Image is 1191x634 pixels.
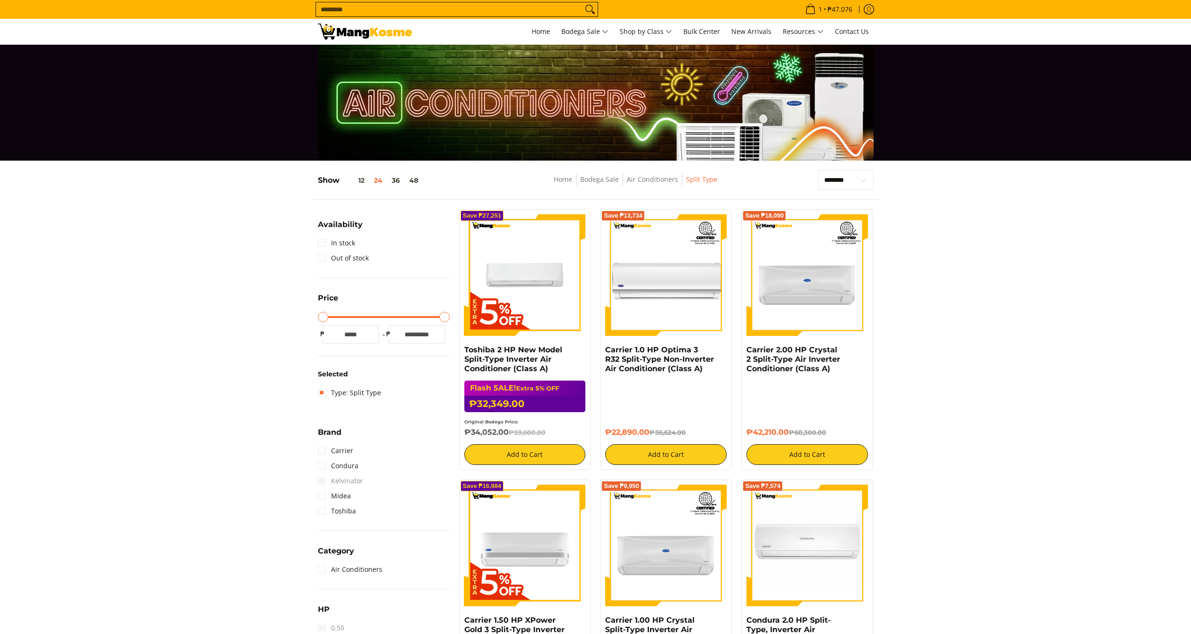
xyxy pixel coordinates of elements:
a: New Arrivals [727,19,776,44]
del: ₱36,624.00 [649,429,686,436]
span: Split Type [686,174,717,186]
span: Price [318,294,338,302]
button: 48 [405,177,423,184]
span: • [802,4,855,15]
a: Out of stock [318,251,369,266]
summary: Open [318,294,338,309]
img: Bodega Sale Aircon l Mang Kosme: Home Appliances Warehouse Sale Split Type [318,24,412,40]
button: Add to Cart [746,444,868,465]
a: Toshiba [318,504,356,519]
span: ₱47,076 [826,6,854,13]
span: Category [318,547,354,555]
img: Carrier 2.00 HP Crystal 2 Split-Type Air Inverter Conditioner (Class A) [746,214,868,336]
a: Midea [318,488,351,504]
span: 1 [817,6,824,13]
span: Save ₱9,950 [604,483,639,489]
button: 36 [387,177,405,184]
small: Original Bodega Price: [464,419,519,424]
summary: Open [318,429,341,443]
span: Save ₱16,984 [463,483,502,489]
a: Bulk Center [679,19,725,44]
a: Resources [778,19,828,44]
a: Carrier 1.0 HP Optima 3 R32 Split-Type Non-Inverter Air Conditioner (Class A) [605,345,714,373]
button: Add to Cart [605,444,727,465]
button: Add to Cart [464,444,586,465]
a: Bodega Sale [557,19,613,44]
a: Home [554,175,572,184]
span: ₱ [384,329,393,339]
h6: ₱42,210.00 [746,428,868,437]
span: Save ₱18,090 [745,213,784,219]
a: Condura [318,458,358,473]
span: Save ₱13,734 [604,213,642,219]
h6: ₱32,349.00 [464,396,586,412]
button: 12 [340,177,369,184]
h5: Show [318,176,423,185]
a: Air Conditioners [318,562,382,577]
span: Save ₱7,574 [745,483,780,489]
span: Bodega Sale [561,26,608,38]
span: ₱ [318,329,327,339]
a: Carrier 2.00 HP Crystal 2 Split-Type Air Inverter Conditioner (Class A) [746,345,840,373]
a: Contact Us [830,19,874,44]
a: Toshiba 2 HP New Model Split-Type Inverter Air Conditioner (Class A) [464,345,562,373]
span: Kelvinator [318,473,363,488]
button: 24 [369,177,387,184]
a: Home [527,19,555,44]
span: Home [532,27,550,36]
nav: Main Menu [421,19,874,44]
span: Availability [318,221,363,228]
a: Shop by Class [615,19,677,44]
nav: Breadcrumbs [488,174,783,195]
a: In stock [318,236,355,251]
span: New Arrivals [731,27,771,36]
h6: Selected [318,370,450,379]
img: condura-split-type-inverter-air-conditioner-class-b-full-view-mang-kosme [746,485,868,606]
span: HP [318,606,330,613]
img: Carrier 1.00 HP Crystal Split-Type Inverter Air Conditioner (Class A) [605,485,727,606]
a: Air Conditioners [627,175,678,184]
img: Toshiba 2 HP New Model Split-Type Inverter Air Conditioner (Class A) [464,214,586,336]
span: Brand [318,429,341,436]
del: ₱59,600.00 [509,429,545,436]
del: ₱60,300.00 [789,429,826,436]
a: Carrier [318,443,353,458]
img: Carrier 1.50 HP XPower Gold 3 Split-Type Inverter Air Conditioner (Class A) [464,485,586,606]
span: Resources [783,26,824,38]
h6: ₱22,890.00 [605,428,727,437]
span: Save ₱27,251 [463,213,502,219]
summary: Open [318,606,330,620]
a: Bodega Sale [580,175,619,184]
h6: ₱34,052.00 [464,428,586,437]
span: Shop by Class [620,26,672,38]
img: Carrier 1.0 HP Optima 3 R32 Split-Type Non-Inverter Air Conditioner (Class A) [605,214,727,336]
summary: Open [318,547,354,562]
span: Bulk Center [683,27,720,36]
button: Search [583,2,598,16]
span: Contact Us [835,27,869,36]
summary: Open [318,221,363,236]
a: Type: Split Type [318,385,381,400]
